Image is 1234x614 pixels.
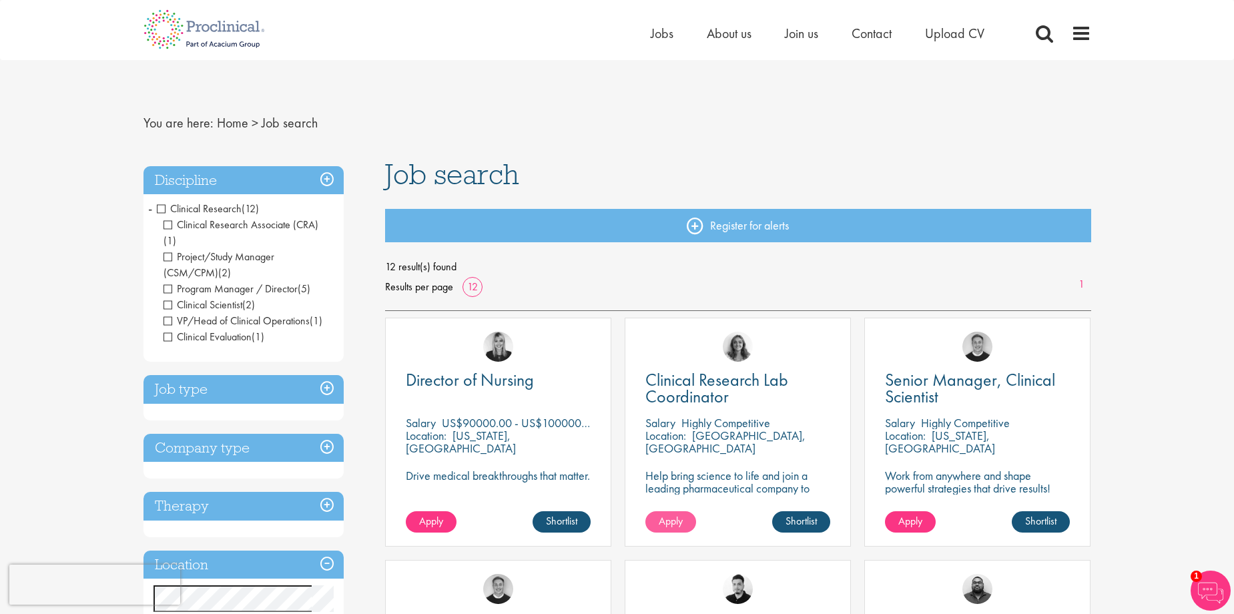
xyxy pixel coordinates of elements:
img: Anderson Maldonado [723,574,753,604]
span: Salary [406,415,436,430]
span: Location: [645,428,686,443]
span: Salary [645,415,675,430]
a: Shortlist [772,511,830,533]
a: Apply [406,511,456,533]
a: Register for alerts [385,209,1091,242]
span: Senior Manager, Clinical Scientist [885,368,1055,408]
h3: Job type [143,375,344,404]
span: Director of Nursing [406,368,534,391]
p: Highly Competitive [681,415,770,430]
span: Clinical Research Lab Coordinator [645,368,788,408]
span: Job search [262,114,318,131]
img: Janelle Jones [483,332,513,362]
span: Clinical Scientist [164,298,242,312]
a: About us [707,25,751,42]
p: Highly Competitive [921,415,1010,430]
span: (12) [242,202,259,216]
a: 12 [462,280,483,294]
h3: Location [143,551,344,579]
a: breadcrumb link [217,114,248,131]
p: [US_STATE], [GEOGRAPHIC_DATA] [885,428,995,456]
span: Apply [898,514,922,528]
h3: Company type [143,434,344,463]
a: Director of Nursing [406,372,591,388]
a: Apply [645,511,696,533]
span: Clinical Scientist [164,298,255,312]
img: Ashley Bennett [962,574,992,604]
img: Bo Forsen [962,332,992,362]
span: (1) [252,330,264,344]
span: Location: [406,428,446,443]
span: Location: [885,428,926,443]
span: (5) [298,282,310,296]
a: Senior Manager, Clinical Scientist [885,372,1070,405]
p: Work from anywhere and shape powerful strategies that drive results! Enjoy the freedom of remote ... [885,469,1070,520]
a: Clinical Research Lab Coordinator [645,372,830,405]
img: Jackie Cerchio [723,332,753,362]
span: Program Manager / Director [164,282,298,296]
iframe: reCAPTCHA [9,565,180,605]
span: Results per page [385,277,453,297]
a: Jobs [651,25,673,42]
span: Clinical Evaluation [164,330,252,344]
h3: Therapy [143,492,344,521]
p: [US_STATE], [GEOGRAPHIC_DATA] [406,428,516,456]
span: Clinical Research Associate (CRA) [164,218,318,248]
span: (2) [218,266,231,280]
a: Join us [785,25,818,42]
span: Clinical Research Associate (CRA) [164,218,318,232]
span: Clinical Evaluation [164,330,264,344]
span: > [252,114,258,131]
p: Help bring science to life and join a leading pharmaceutical company to play a key role in delive... [645,469,830,533]
span: Project/Study Manager (CSM/CPM) [164,250,274,280]
span: Apply [419,514,443,528]
span: Salary [885,415,915,430]
img: Chatbot [1191,571,1231,611]
a: Shortlist [533,511,591,533]
span: 12 result(s) found [385,257,1091,277]
a: Upload CV [925,25,984,42]
span: (1) [164,234,176,248]
span: Clinical Research [157,202,259,216]
img: Bo Forsen [483,574,513,604]
span: Clinical Research [157,202,242,216]
a: Contact [852,25,892,42]
span: 1 [1191,571,1202,582]
a: 1 [1072,277,1091,292]
span: - [148,198,152,218]
p: US$90000.00 - US$100000.00 per annum [442,415,648,430]
span: VP/Head of Clinical Operations [164,314,322,328]
span: You are here: [143,114,214,131]
a: Shortlist [1012,511,1070,533]
h3: Discipline [143,166,344,195]
span: (1) [310,314,322,328]
a: Apply [885,511,936,533]
span: Program Manager / Director [164,282,310,296]
span: VP/Head of Clinical Operations [164,314,310,328]
span: (2) [242,298,255,312]
p: [GEOGRAPHIC_DATA], [GEOGRAPHIC_DATA] [645,428,806,456]
p: Drive medical breakthroughs that matter. [406,469,591,482]
span: Job search [385,156,519,192]
span: Apply [659,514,683,528]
